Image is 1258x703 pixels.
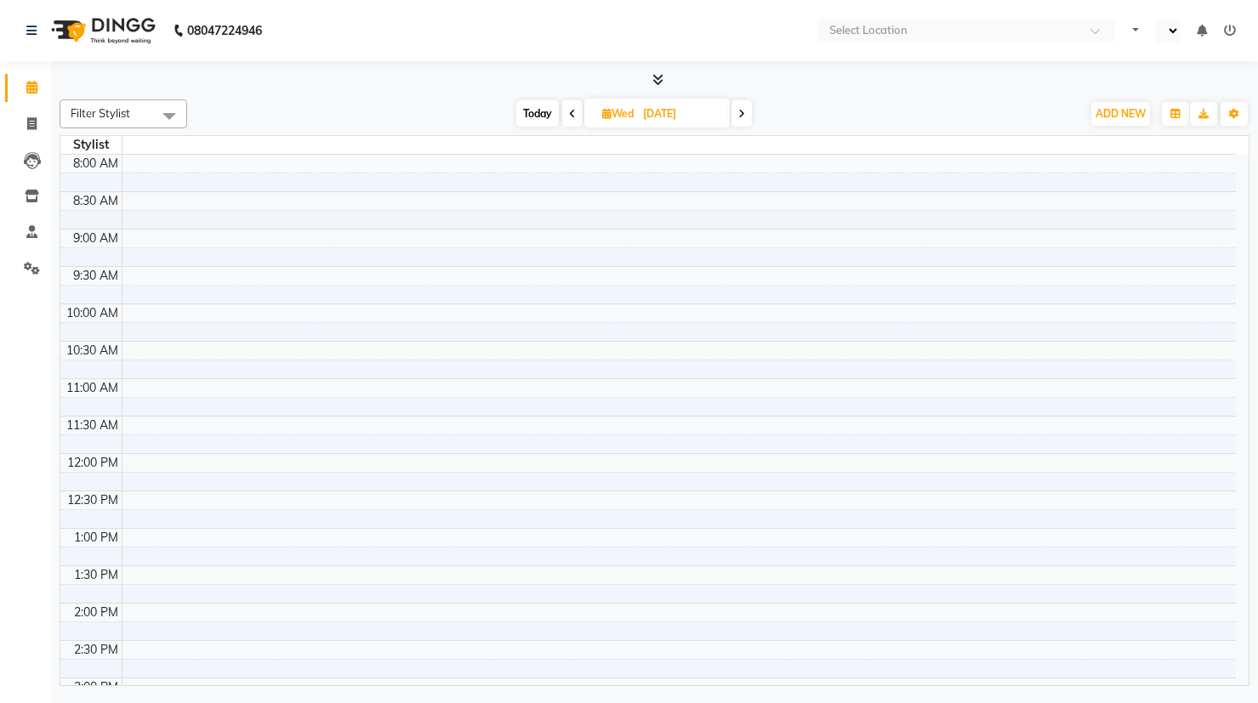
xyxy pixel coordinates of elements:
div: Select Location [829,22,908,39]
div: 2:00 PM [71,604,122,621]
button: ADD NEW [1091,102,1150,126]
span: ADD NEW [1096,107,1146,120]
b: 08047224946 [187,7,262,54]
span: Filter Stylist [71,106,130,120]
div: 8:00 AM [70,155,122,173]
input: 2025-10-08 [638,101,723,127]
div: 11:00 AM [63,379,122,397]
div: 11:30 AM [63,417,122,434]
span: Wed [598,107,638,120]
div: 10:30 AM [63,342,122,360]
div: 2:30 PM [71,641,122,659]
div: 12:00 PM [64,454,122,472]
img: logo [43,7,160,54]
div: 1:00 PM [71,529,122,547]
div: 12:30 PM [64,491,122,509]
span: Today [516,100,559,127]
div: 8:30 AM [70,192,122,210]
div: 9:30 AM [70,267,122,285]
div: 10:00 AM [63,304,122,322]
div: 1:30 PM [71,566,122,584]
div: 9:00 AM [70,230,122,247]
div: Stylist [60,136,122,154]
div: 3:00 PM [71,678,122,696]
